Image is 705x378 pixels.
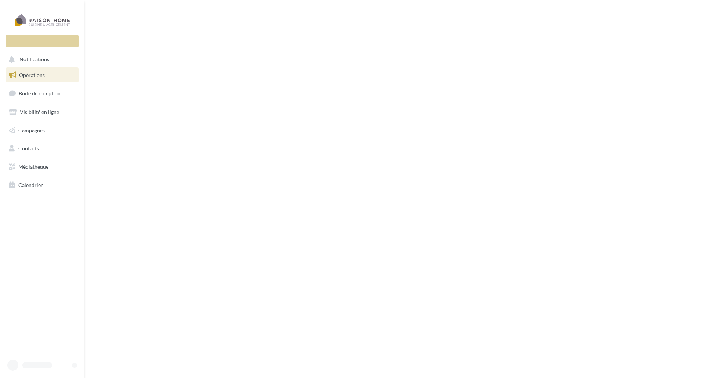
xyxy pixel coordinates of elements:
span: Campagnes [18,127,45,133]
span: Calendrier [18,182,43,188]
span: Boîte de réception [19,90,61,96]
span: Notifications [19,56,49,63]
span: Visibilité en ligne [20,109,59,115]
a: Boîte de réception [4,85,80,101]
a: Campagnes [4,123,80,138]
div: Nouvelle campagne [6,35,79,47]
span: Médiathèque [18,164,48,170]
a: Calendrier [4,177,80,193]
a: Opérations [4,67,80,83]
a: Médiathèque [4,159,80,175]
a: Contacts [4,141,80,156]
span: Contacts [18,145,39,151]
span: Opérations [19,72,45,78]
a: Visibilité en ligne [4,104,80,120]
